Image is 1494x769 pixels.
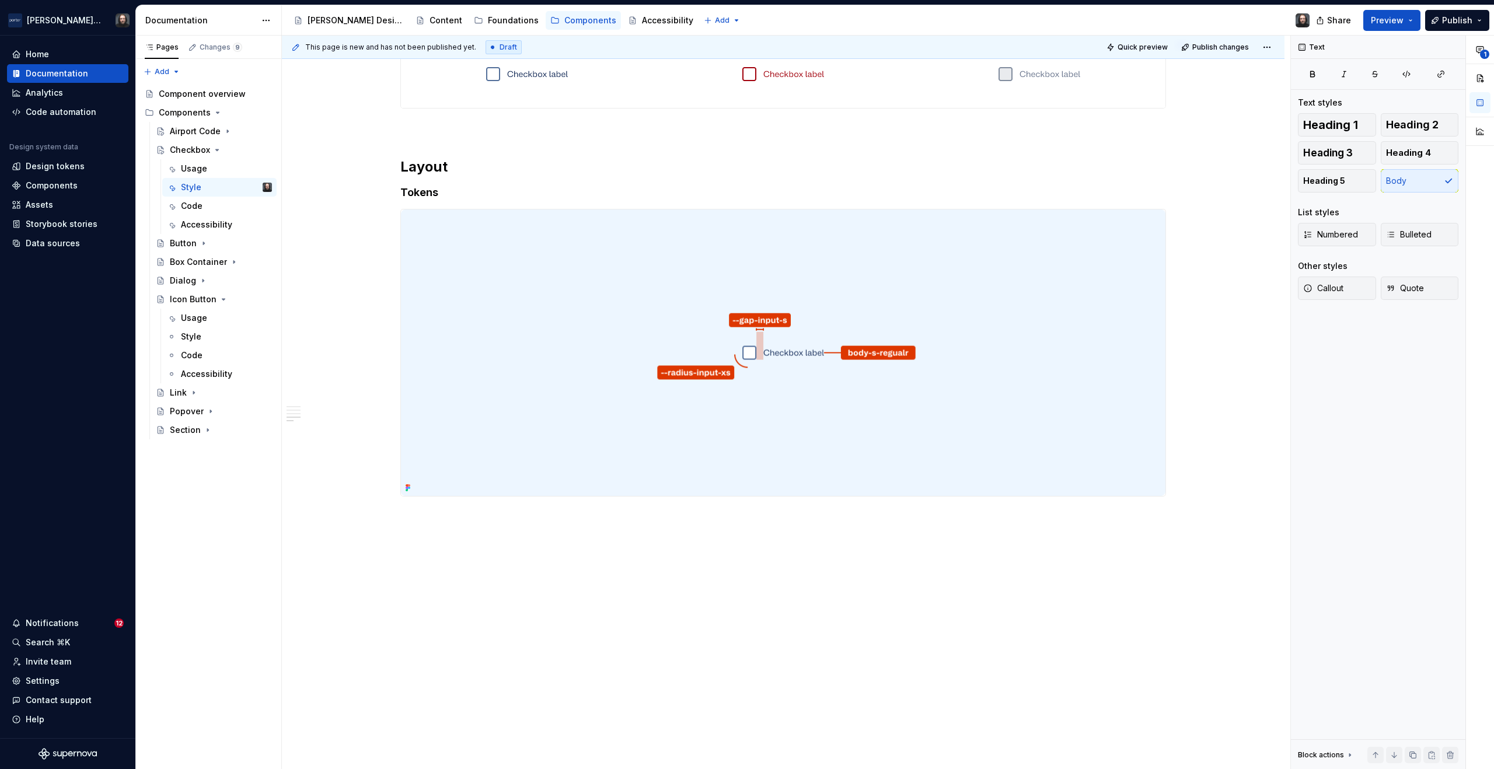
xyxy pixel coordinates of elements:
a: Style [162,327,277,346]
div: Airport Code [170,125,221,137]
button: Heading 4 [1381,141,1459,165]
span: Add [155,67,169,76]
div: Design system data [9,142,78,152]
a: Components [546,11,621,30]
span: Numbered [1303,229,1358,240]
span: Callout [1303,282,1343,294]
div: Code automation [26,106,96,118]
a: Home [7,45,128,64]
span: 9 [233,43,242,52]
a: Box Container [151,253,277,271]
a: Link [151,383,277,402]
a: Settings [7,672,128,690]
div: Dialog [170,275,196,286]
a: Usage [162,309,277,327]
div: [PERSON_NAME] Design [308,15,404,26]
span: Heading 5 [1303,175,1345,187]
a: Button [151,234,277,253]
button: Heading 1 [1298,113,1376,137]
span: Heading 4 [1386,147,1431,159]
button: Callout [1298,277,1376,300]
a: Section [151,421,277,439]
div: Code [181,200,203,212]
div: Components [564,15,616,26]
div: Foundations [488,15,539,26]
button: Heading 3 [1298,141,1376,165]
div: Documentation [26,68,88,79]
button: Numbered [1298,223,1376,246]
button: Quote [1381,277,1459,300]
button: Contact support [7,691,128,709]
a: Component overview [140,85,277,103]
h4: Tokens [400,186,1166,200]
a: Data sources [7,234,128,253]
a: Code [162,346,277,365]
a: Invite team [7,652,128,671]
a: Airport Code [151,122,277,141]
div: Checkbox [170,144,210,156]
div: Notifications [26,617,79,629]
a: Accessibility [623,11,698,30]
span: Quick preview [1118,43,1168,52]
a: StyleTeunis Vorsteveld [162,178,277,197]
div: Box Container [170,256,227,268]
a: Supernova Logo [39,748,97,760]
a: Code automation [7,103,128,121]
div: List styles [1298,207,1339,218]
a: Dialog [151,271,277,290]
div: Components [159,107,211,118]
div: [PERSON_NAME] Airlines [27,15,102,26]
span: Bulleted [1386,229,1432,240]
span: Share [1327,15,1351,26]
span: 12 [114,618,124,628]
span: Heading 3 [1303,147,1353,159]
div: Accessibility [642,15,693,26]
a: Usage [162,159,277,178]
span: This page is new and has not been published yet. [305,43,476,52]
div: Usage [181,163,207,174]
span: Quote [1386,282,1424,294]
div: Assets [26,199,53,211]
div: Popover [170,406,204,417]
button: Preview [1363,10,1420,31]
button: Publish changes [1178,39,1254,55]
div: Style [181,331,201,342]
button: Help [7,710,128,729]
div: Storybook stories [26,218,97,230]
a: Components [7,176,128,195]
div: Text styles [1298,97,1342,109]
a: Accessibility [162,365,277,383]
div: Page tree [140,85,277,439]
img: Teunis Vorsteveld [116,13,130,27]
span: Heading 2 [1386,119,1439,131]
a: Accessibility [162,215,277,234]
div: Help [26,714,44,725]
div: Accessibility [181,368,232,380]
div: Search ⌘K [26,637,70,648]
button: Bulleted [1381,223,1459,246]
div: Usage [181,312,207,324]
div: Documentation [145,15,256,26]
div: Analytics [26,87,63,99]
div: Content [430,15,462,26]
h2: Layout [400,158,1166,176]
div: Link [170,387,187,399]
div: Block actions [1298,750,1344,760]
button: Quick preview [1103,39,1173,55]
div: Settings [26,675,60,687]
span: Draft [500,43,517,52]
button: Share [1310,10,1359,31]
button: Publish [1425,10,1489,31]
div: Block actions [1298,747,1355,763]
span: Preview [1371,15,1404,26]
a: Assets [7,195,128,214]
a: Popover [151,402,277,421]
span: Publish [1442,15,1472,26]
div: Button [170,237,197,249]
div: Contact support [26,694,92,706]
div: Accessibility [181,219,232,230]
div: Data sources [26,237,80,249]
a: Icon Button [151,290,277,309]
div: Style [181,181,201,193]
div: Component overview [159,88,246,100]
